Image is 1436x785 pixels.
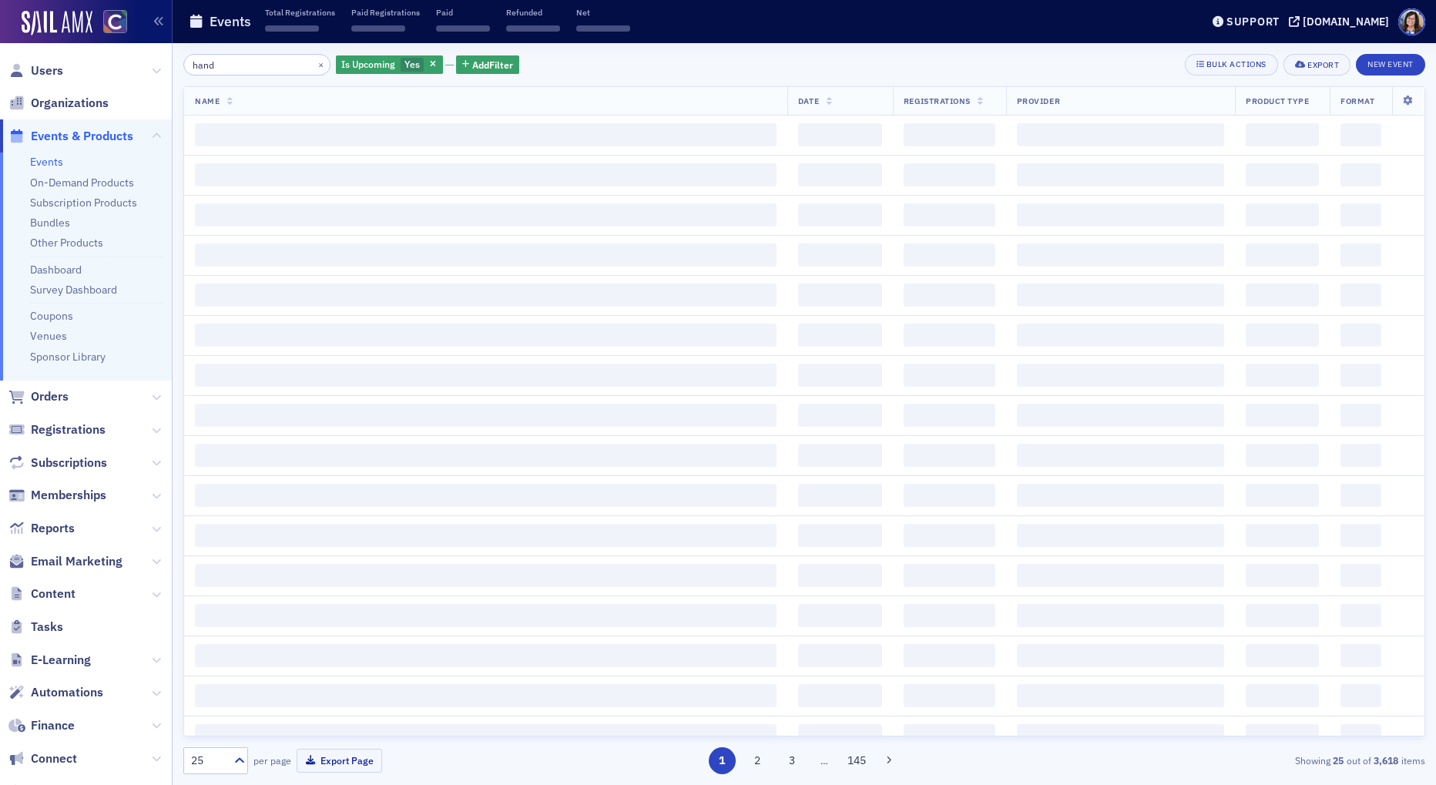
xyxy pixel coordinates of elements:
[904,724,995,747] span: ‌
[30,176,134,190] a: On-Demand Products
[183,54,330,75] input: Search…
[1246,364,1319,387] span: ‌
[1017,684,1224,707] span: ‌
[1246,123,1319,146] span: ‌
[904,684,995,707] span: ‌
[1246,203,1319,226] span: ‌
[8,717,75,734] a: Finance
[8,455,107,471] a: Subscriptions
[191,753,225,769] div: 25
[1340,364,1381,387] span: ‌
[1022,753,1425,767] div: Showing out of items
[798,524,882,547] span: ‌
[22,11,92,35] img: SailAMX
[1017,364,1224,387] span: ‌
[1017,96,1060,106] span: Provider
[1340,444,1381,467] span: ‌
[336,55,443,75] div: Yes
[1246,484,1319,507] span: ‌
[404,58,420,70] span: Yes
[436,7,490,18] p: Paid
[1017,644,1224,667] span: ‌
[8,421,106,438] a: Registrations
[1246,96,1309,106] span: Product Type
[1017,484,1224,507] span: ‌
[103,10,127,34] img: SailAMX
[1246,243,1319,267] span: ‌
[1246,524,1319,547] span: ‌
[31,455,107,471] span: Subscriptions
[1017,524,1224,547] span: ‌
[904,524,995,547] span: ‌
[798,283,882,307] span: ‌
[1340,404,1381,427] span: ‌
[1246,564,1319,587] span: ‌
[798,684,882,707] span: ‌
[904,564,995,587] span: ‌
[1017,444,1224,467] span: ‌
[1340,123,1381,146] span: ‌
[195,564,777,587] span: ‌
[31,62,63,79] span: Users
[1246,324,1319,347] span: ‌
[195,404,777,427] span: ‌
[253,753,291,767] label: per page
[743,747,770,774] button: 2
[195,203,777,226] span: ‌
[904,484,995,507] span: ‌
[904,644,995,667] span: ‌
[798,724,882,747] span: ‌
[1356,56,1425,70] a: New Event
[798,644,882,667] span: ‌
[814,753,835,767] span: …
[904,96,971,106] span: Registrations
[1330,753,1347,767] strong: 25
[1017,283,1224,307] span: ‌
[904,324,995,347] span: ‌
[1017,324,1224,347] span: ‌
[1226,15,1280,29] div: Support
[8,487,106,504] a: Memberships
[904,404,995,427] span: ‌
[31,388,69,405] span: Orders
[1017,404,1224,427] span: ‌
[195,724,777,747] span: ‌
[904,283,995,307] span: ‌
[195,484,777,507] span: ‌
[1340,724,1381,747] span: ‌
[1017,163,1224,186] span: ‌
[779,747,806,774] button: 3
[195,604,777,627] span: ‌
[1246,644,1319,667] span: ‌
[1340,484,1381,507] span: ‌
[1340,163,1381,186] span: ‌
[195,684,777,707] span: ‌
[1340,96,1374,106] span: Format
[31,652,91,669] span: E-Learning
[904,123,995,146] span: ‌
[798,604,882,627] span: ‌
[8,95,109,112] a: Organizations
[1246,684,1319,707] span: ‌
[30,350,106,364] a: Sponsor Library
[195,283,777,307] span: ‌
[1340,524,1381,547] span: ‌
[31,619,63,636] span: Tasks
[195,163,777,186] span: ‌
[1340,283,1381,307] span: ‌
[195,364,777,387] span: ‌
[576,7,630,18] p: Net
[8,585,75,602] a: Content
[436,25,490,32] span: ‌
[31,585,75,602] span: Content
[31,520,75,537] span: Reports
[195,96,220,106] span: Name
[1246,283,1319,307] span: ‌
[8,619,63,636] a: Tasks
[351,25,405,32] span: ‌
[1340,203,1381,226] span: ‌
[798,404,882,427] span: ‌
[265,25,319,32] span: ‌
[351,7,420,18] p: Paid Registrations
